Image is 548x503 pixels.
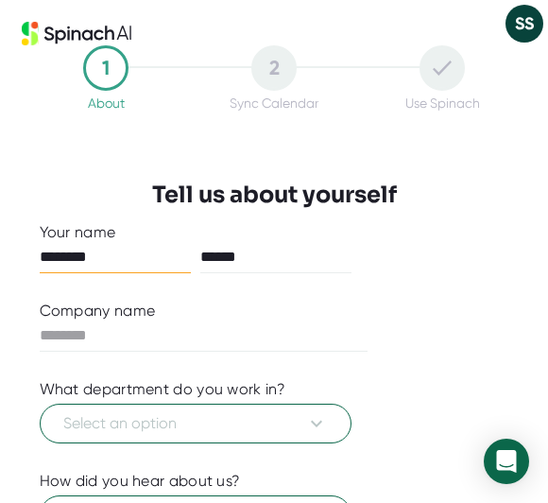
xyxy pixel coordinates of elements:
[152,182,397,209] h3: Tell us about yourself
[40,380,285,399] div: What department do you work in?
[83,45,128,91] div: 1
[88,95,125,111] div: About
[505,5,543,43] button: SS
[63,412,328,435] span: Select an option
[484,439,529,484] div: Open Intercom Messenger
[40,404,351,443] button: Select an option
[40,223,509,242] div: Your name
[40,472,241,491] div: How did you hear about us?
[405,95,480,111] div: Use Spinach
[230,95,318,111] div: Sync Calendar
[40,302,156,321] div: Company name
[251,45,297,91] div: 2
